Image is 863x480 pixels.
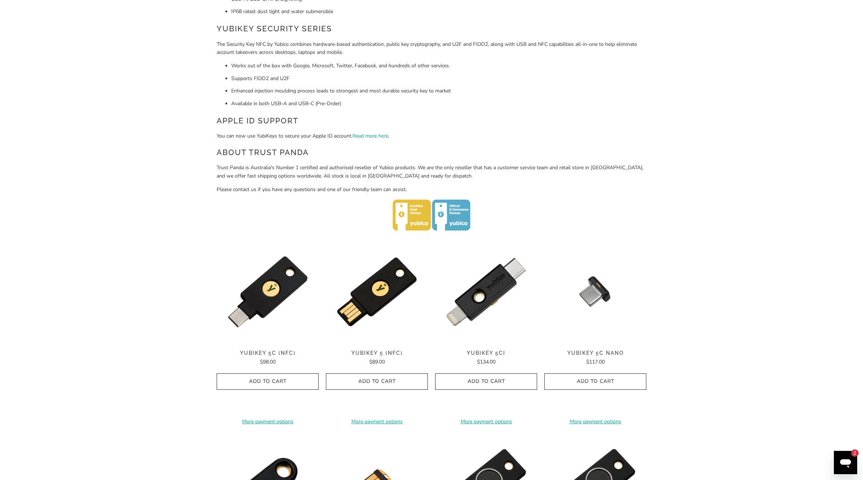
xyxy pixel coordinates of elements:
img: YubiKey 5C Nano - Trust Panda [544,241,646,343]
iframe: Button to launch messaging window, 2 unread messages [834,451,857,474]
li: IP68 rated: dust tight and water submersible [231,8,646,16]
img: YubiKey 5C (NFC) - Trust Panda [217,241,319,343]
a: YubiKey 5C (NFC) - Trust Panda YubiKey 5C (NFC) - Trust Panda [217,241,319,343]
a: More payment options [435,418,537,426]
a: YubiKey 5C (NFC) $98.00 [217,350,319,366]
button: Add to Cart [326,373,428,390]
a: YubiKey 5Ci $134.00 [435,350,537,366]
span: YubiKey 5C (NFC) [217,350,319,356]
h2: About Trust Panda [217,147,646,158]
li: Supports FIDO2 and U2F [231,75,646,83]
p: You can now use YubiKeys to secure your Apple ID account. . [217,132,646,140]
p: Please contact us if you have any questions and one of our friendly team can assist. [217,186,646,194]
span: YubiKey 5C Nano [544,350,646,356]
iframe: Number of unread messages [844,449,859,457]
button: Add to Cart [544,373,646,390]
span: Add to Cart [224,378,311,385]
img: YubiKey 5 (NFC) - Trust Panda [326,241,428,343]
span: Add to Cart [334,378,420,385]
li: Enhanced injection moulding process leads to strongest and most durable security key to market [231,87,646,95]
span: Add to Cart [552,378,639,385]
li: Available in both USB-A and USB-C (Pre-Order) [231,100,646,108]
button: Add to Cart [217,373,319,390]
a: More payment options [544,418,646,426]
li: Works out of the box with Google, Microsoft, Twitter, Facebook, and hundreds of other services. [231,62,646,70]
span: Add to Cart [443,378,529,385]
h2: Apple ID Support [217,115,646,127]
span: $134.00 [477,358,496,365]
a: More payment options [326,418,428,426]
p: Trust Panda is Australia's Number 1 certified and authorised reseller of Yubico products. We are ... [217,164,646,180]
span: $98.00 [260,358,276,365]
span: $89.00 [369,358,385,365]
span: $117.00 [586,358,605,365]
a: YubiKey 5Ci - Trust Panda YubiKey 5Ci - Trust Panda [435,241,537,343]
a: YubiKey 5 (NFC) - Trust Panda YubiKey 5 (NFC) - Trust Panda [326,241,428,343]
a: YubiKey 5C Nano $117.00 [544,350,646,366]
span: YubiKey 5 (NFC) [326,350,428,356]
a: More payment options [217,418,319,426]
a: YubiKey 5C Nano - Trust Panda YubiKey 5C Nano - Trust Panda [544,241,646,343]
a: Read more here [352,132,388,139]
img: YubiKey 5Ci - Trust Panda [435,241,537,343]
a: YubiKey 5 (NFC) $89.00 [326,350,428,366]
h2: YubiKey Security Series [217,23,646,35]
button: Add to Cart [435,373,537,390]
span: YubiKey 5Ci [435,350,537,356]
p: The Security Key NFC by Yubico combines hardware-based authentication, public key cryptography, a... [217,40,646,57]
